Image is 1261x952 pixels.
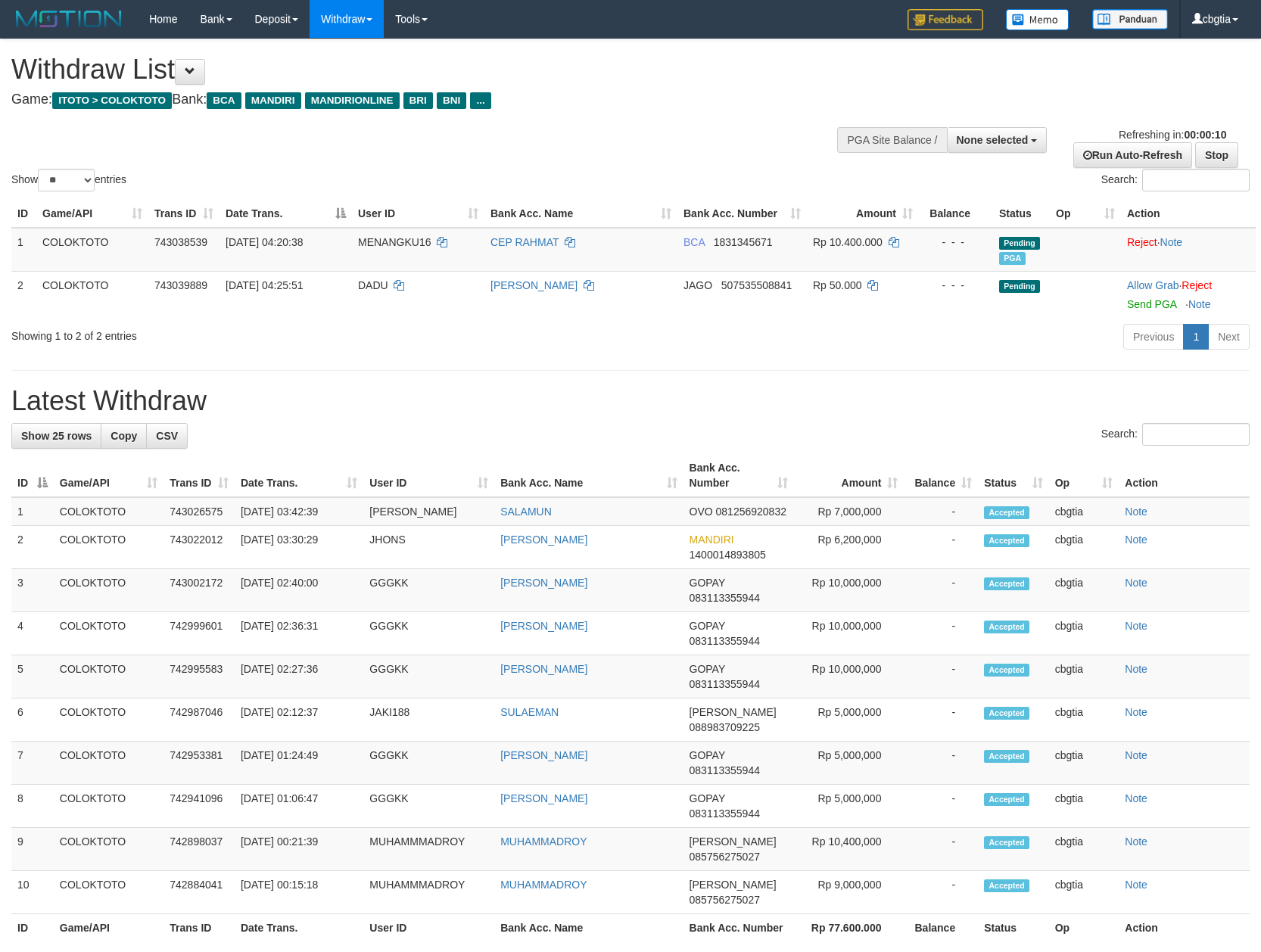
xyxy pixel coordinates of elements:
td: · [1121,271,1256,318]
a: Reject [1127,236,1157,248]
td: - [904,871,978,914]
span: 743039889 [154,279,207,291]
td: JAKI188 [363,698,494,742]
td: 4 [11,612,54,655]
td: 743002172 [163,569,235,612]
span: ITOTO > COLOKTOTO [52,92,172,109]
td: - [904,785,978,828]
span: GOPAY [690,577,725,589]
td: Rp 10,400,000 [794,828,904,871]
th: Date Trans.: activate to sort column ascending [235,454,363,497]
td: Rp 10,000,000 [794,612,904,655]
span: BNI [437,92,466,109]
div: Showing 1 to 2 of 2 entries [11,322,514,344]
td: JHONS [363,526,494,569]
th: Action [1119,914,1250,942]
td: 1 [11,228,36,272]
a: 1 [1183,324,1209,350]
span: Refreshing in: [1119,129,1226,141]
th: User ID: activate to sort column ascending [363,454,494,497]
td: COLOKTOTO [54,526,163,569]
img: MOTION_logo.png [11,8,126,30]
span: BCA [207,92,241,109]
span: Accepted [984,621,1029,633]
th: ID [11,200,36,228]
a: SULAEMAN [500,706,559,718]
th: Amount: activate to sort column ascending [794,454,904,497]
td: - [904,497,978,526]
a: Reject [1182,279,1212,291]
td: 742995583 [163,655,235,698]
td: 5 [11,655,54,698]
td: cbgtia [1049,526,1119,569]
td: 742953381 [163,742,235,785]
th: Status [978,914,1049,942]
td: cbgtia [1049,497,1119,526]
span: Copy 083113355944 to clipboard [690,592,760,604]
span: Accepted [984,664,1029,677]
div: - - - [925,235,987,250]
span: Marked by cbgtia [999,252,1026,265]
a: Show 25 rows [11,423,101,449]
td: COLOKTOTO [54,828,163,871]
a: Run Auto-Refresh [1073,142,1192,168]
td: cbgtia [1049,785,1119,828]
td: - [904,569,978,612]
a: [PERSON_NAME] [500,577,587,589]
th: ID [11,914,54,942]
a: Note [1188,298,1211,310]
span: [DATE] 04:25:51 [226,279,303,291]
a: Note [1125,663,1147,675]
td: Rp 10,000,000 [794,569,904,612]
td: [DATE] 03:30:29 [235,526,363,569]
span: MANDIRI [690,534,734,546]
a: [PERSON_NAME] [500,620,587,632]
td: - [904,655,978,698]
td: Rp 6,200,000 [794,526,904,569]
span: JAGO [683,279,712,291]
span: Copy 1831345671 to clipboard [714,236,773,248]
th: Balance: activate to sort column ascending [904,454,978,497]
td: COLOKTOTO [54,497,163,526]
td: - [904,698,978,742]
th: Bank Acc. Name [494,914,683,942]
span: Accepted [984,750,1029,763]
span: Copy 083113355944 to clipboard [690,807,760,820]
a: CEP RAHMAT [490,236,559,248]
span: Accepted [984,879,1029,892]
span: BCA [683,236,705,248]
th: User ID [363,914,494,942]
td: 2 [11,526,54,569]
span: Pending [999,237,1040,250]
span: 743038539 [154,236,207,248]
td: 2 [11,271,36,318]
span: DADU [358,279,388,291]
td: COLOKTOTO [54,698,163,742]
div: - - - [925,278,987,293]
td: - [904,828,978,871]
h1: Latest Withdraw [11,386,1250,416]
th: Op: activate to sort column ascending [1050,200,1121,228]
td: cbgtia [1049,655,1119,698]
td: Rp 5,000,000 [794,698,904,742]
a: Note [1125,749,1147,761]
img: Feedback.jpg [908,9,983,30]
a: Note [1125,706,1147,718]
span: Copy 081256920832 to clipboard [716,506,786,518]
a: Note [1125,879,1147,891]
th: Game/API [54,914,163,942]
th: Action [1119,454,1250,497]
th: Trans ID: activate to sort column ascending [148,200,220,228]
span: Accepted [984,577,1029,590]
span: Copy 083113355944 to clipboard [690,764,760,776]
th: Date Trans.: activate to sort column descending [220,200,352,228]
a: Previous [1123,324,1184,350]
a: Note [1125,534,1147,546]
td: GGGKK [363,785,494,828]
th: Game/API: activate to sort column ascending [36,200,148,228]
th: Bank Acc. Number [683,914,794,942]
td: 6 [11,698,54,742]
td: cbgtia [1049,698,1119,742]
td: MUHAMMMADROY [363,828,494,871]
a: Send PGA [1127,298,1176,310]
